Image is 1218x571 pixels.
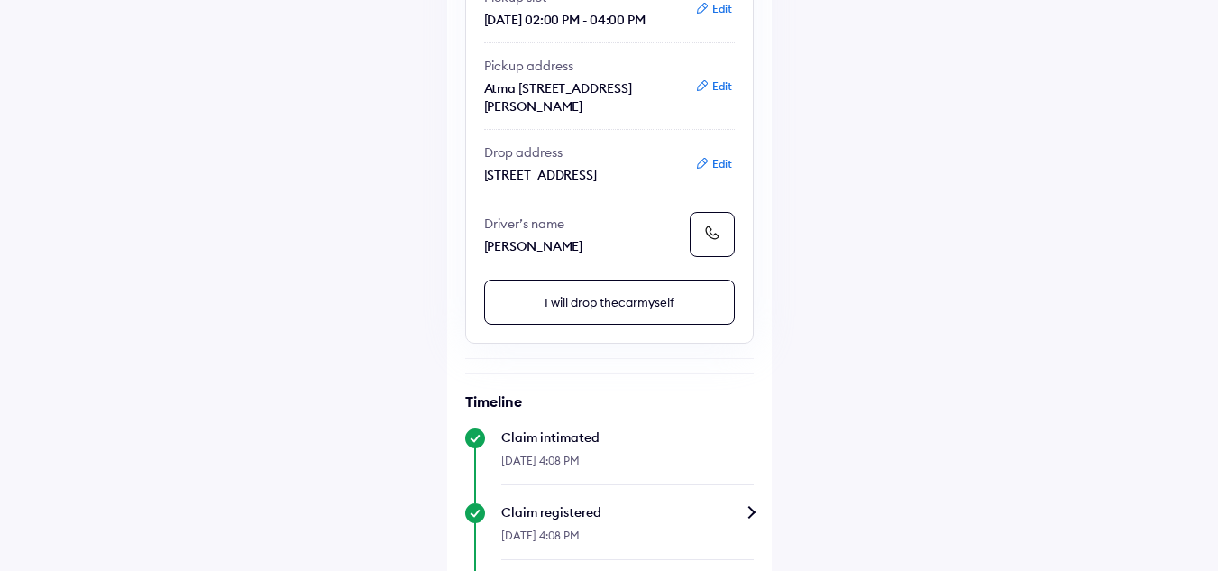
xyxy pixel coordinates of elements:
p: Atma [STREET_ADDRESS][PERSON_NAME] [484,79,682,115]
p: [DATE] 02:00 PM - 04:00 PM [484,11,682,29]
button: Edit [690,155,737,173]
div: [DATE] 4:08 PM [501,447,754,485]
p: [STREET_ADDRESS] [484,166,682,184]
button: Edit [690,78,737,96]
p: Pickup address [484,57,682,75]
h6: Timeline [465,392,754,410]
button: I will drop thecarmyself [484,280,735,325]
p: Driver’s name [484,215,682,233]
p: Drop address [484,143,682,161]
div: Claim registered [501,503,754,521]
div: [DATE] 4:08 PM [501,521,754,560]
div: Claim intimated [501,428,754,447]
p: [PERSON_NAME] [484,237,682,255]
